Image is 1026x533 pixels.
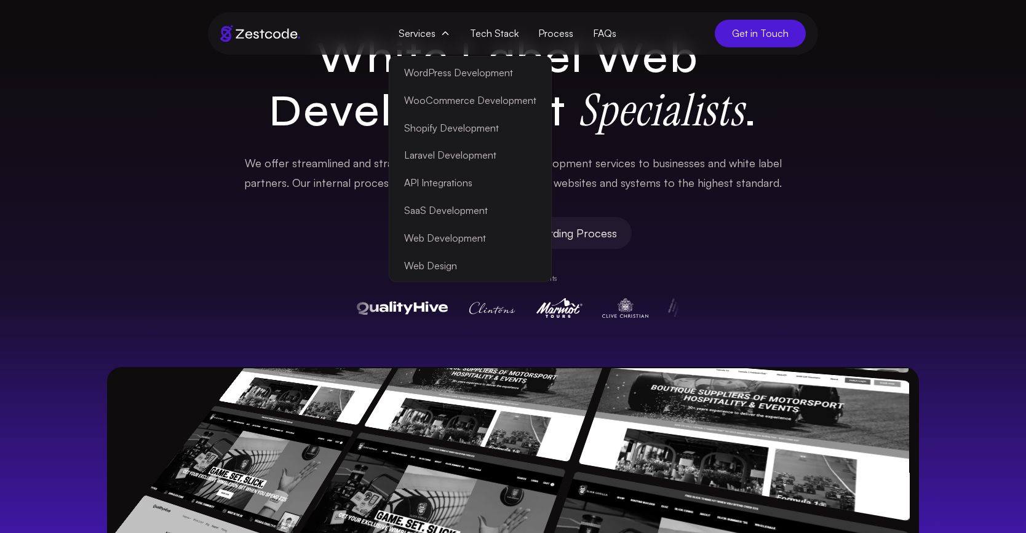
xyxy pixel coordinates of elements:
a: Shopify Development [392,114,549,141]
span: to [638,153,650,173]
a: Process [528,22,583,45]
span: processes [354,173,405,192]
span: businesses [653,153,705,173]
span: . [578,84,757,138]
img: Pulse [668,298,714,318]
span: Services [389,22,460,45]
img: Clintons Cards [467,298,517,318]
span: label [758,153,782,173]
img: Avalanche Adventure [354,357,600,483]
span: systems [621,173,661,192]
span: We [245,153,261,173]
span: Our [292,173,311,192]
span: partners. [244,173,289,192]
span: websites [554,173,597,192]
span: offer [264,153,289,173]
a: Web Design [392,251,549,279]
img: QualityHive [357,298,448,318]
p: Some of our direct clients [347,274,679,283]
a: WooCommerce Development [392,87,549,114]
img: Quality Hive UI [592,326,910,467]
span: and [708,153,726,173]
a: SaaS Development [392,197,549,224]
a: Laravel Development [392,141,549,169]
a: Get in Touch [715,20,806,47]
a: Web Development [392,224,549,252]
span: streamlined [292,153,350,173]
img: BAM Motorsports [218,332,408,425]
a: Tech Stack [460,22,528,45]
span: straight [374,153,412,173]
span: the [678,173,694,192]
span: Onboarding Process [515,224,617,242]
span: highest [698,173,733,192]
img: Clive Christian [602,298,648,318]
a: FAQs [583,22,626,45]
a: Onboarding Process [500,217,632,249]
a: WordPress Development [392,59,549,87]
strong: Specialists [578,82,744,139]
span: services [595,153,635,173]
a: API Integrations [392,169,549,197]
span: and [600,173,618,192]
span: Development [269,85,567,138]
span: white [729,153,755,173]
span: to [664,173,675,192]
span: internal [314,173,351,192]
span: Web [594,31,698,84]
span: standard. [736,173,782,192]
img: Brand logo of zestcode digital [220,25,300,42]
span: White [317,31,450,84]
span: development [526,153,592,173]
span: and [353,153,371,173]
img: Marmot Tours [536,298,583,318]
